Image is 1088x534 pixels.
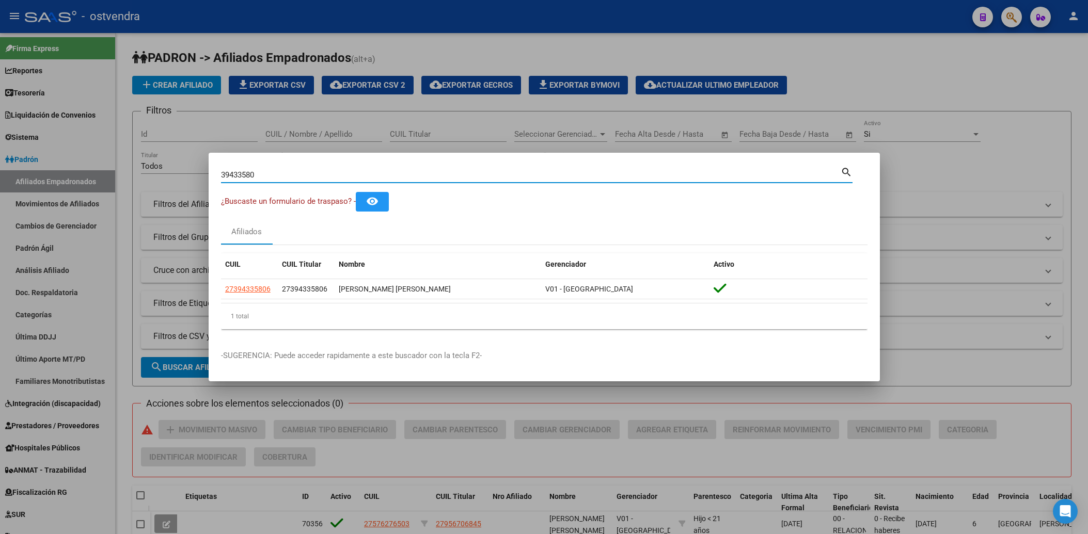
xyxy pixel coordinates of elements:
[221,197,356,206] span: ¿Buscaste un formulario de traspaso? -
[282,285,327,293] span: 27394335806
[221,350,868,362] p: -SUGERENCIA: Puede acceder rapidamente a este buscador con la tecla F2-
[225,260,241,268] span: CUIL
[231,226,262,238] div: Afiliados
[541,253,709,276] datatable-header-cell: Gerenciador
[339,283,537,295] div: [PERSON_NAME] [PERSON_NAME]
[366,195,379,207] mat-icon: remove_red_eye
[282,260,321,268] span: CUIL Titular
[545,285,633,293] span: V01 - [GEOGRAPHIC_DATA]
[278,253,335,276] datatable-header-cell: CUIL Titular
[545,260,586,268] span: Gerenciador
[841,165,853,177] mat-icon: search
[1053,499,1078,524] div: Open Intercom Messenger
[714,260,734,268] span: Activo
[339,260,365,268] span: Nombre
[709,253,868,276] datatable-header-cell: Activo
[225,285,271,293] span: 27394335806
[221,253,278,276] datatable-header-cell: CUIL
[335,253,541,276] datatable-header-cell: Nombre
[221,303,868,329] div: 1 total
